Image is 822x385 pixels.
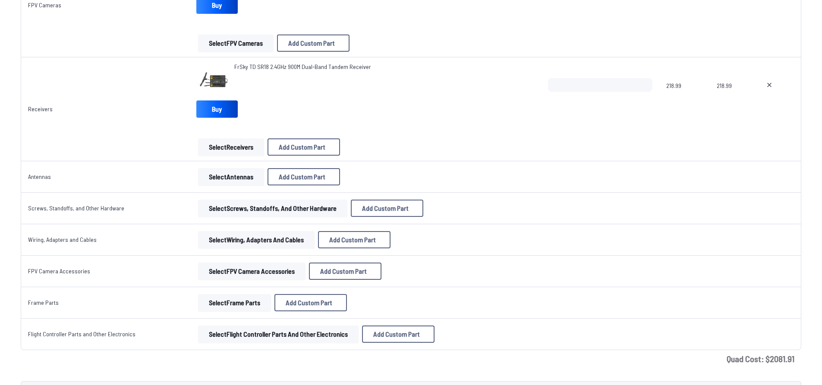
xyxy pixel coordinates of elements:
button: SelectFPV Cameras [198,34,274,52]
button: Add Custom Part [309,263,381,280]
td: Quad Cost: $ 2081.91 [21,350,801,367]
button: SelectAntennas [198,168,264,185]
span: Add Custom Part [286,299,332,306]
button: Add Custom Part [318,231,391,248]
button: SelectReceivers [198,138,264,156]
button: Add Custom Part [268,168,340,185]
button: Add Custom Part [268,138,340,156]
span: Add Custom Part [320,268,367,275]
span: FrSky TD SR18 2.4GHz 900M Dual-Band Tandem Receiver [234,63,371,70]
button: SelectWiring, Adapters and Cables [198,231,315,248]
button: Add Custom Part [274,294,347,311]
button: SelectScrews, Standoffs, and Other Hardware [198,200,347,217]
a: SelectFlight Controller Parts and Other Electronics [196,326,360,343]
img: image [196,63,231,97]
a: Antennas [28,173,51,180]
a: SelectWiring, Adapters and Cables [196,231,316,248]
a: Frame Parts [28,299,59,306]
a: FrSky TD SR18 2.4GHz 900M Dual-Band Tandem Receiver [234,63,371,71]
button: SelectFlight Controller Parts and Other Electronics [198,326,359,343]
span: Add Custom Part [288,40,335,47]
a: Wiring, Adapters and Cables [28,236,97,243]
span: 218.99 [666,78,702,119]
button: Add Custom Part [277,34,350,52]
a: Buy [196,100,238,118]
span: Add Custom Part [329,236,376,243]
span: 218.99 [717,78,745,119]
span: Add Custom Part [279,144,325,150]
a: FPV Camera Accessories [28,267,90,275]
a: SelectFPV Cameras [196,34,275,52]
span: Add Custom Part [279,173,325,180]
a: SelectScrews, Standoffs, and Other Hardware [196,200,349,217]
a: Flight Controller Parts and Other Electronics [28,330,135,338]
span: Add Custom Part [362,205,409,212]
button: Add Custom Part [362,326,435,343]
button: SelectFPV Camera Accessories [198,263,305,280]
button: SelectFrame Parts [198,294,271,311]
a: SelectAntennas [196,168,266,185]
button: Add Custom Part [351,200,423,217]
a: SelectFrame Parts [196,294,273,311]
span: Add Custom Part [373,331,420,338]
a: Screws, Standoffs, and Other Hardware [28,204,124,212]
a: SelectReceivers [196,138,266,156]
a: Receivers [28,105,53,113]
a: SelectFPV Camera Accessories [196,263,307,280]
a: FPV Cameras [28,1,61,9]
